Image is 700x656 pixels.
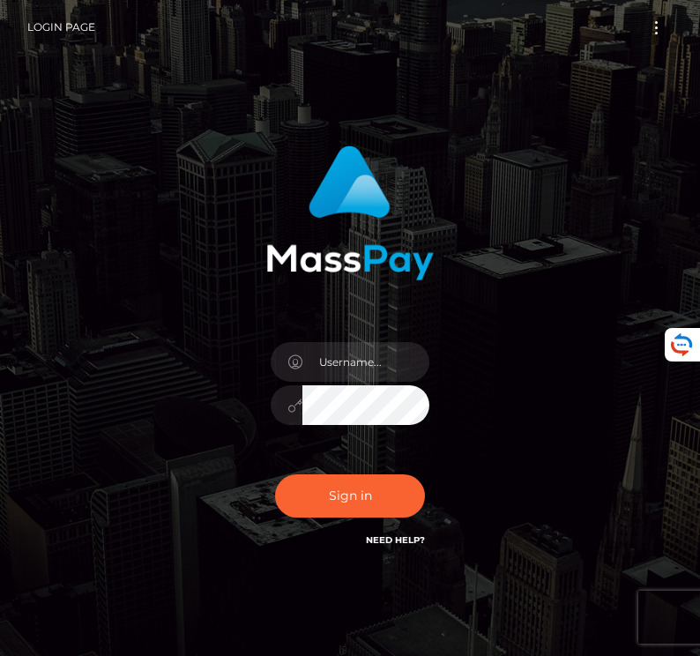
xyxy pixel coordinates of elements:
a: Login Page [27,9,95,46]
button: Sign in [275,474,425,518]
input: Username... [302,342,429,382]
button: Toggle navigation [640,16,673,40]
img: MassPay Login [266,145,434,280]
a: Need Help? [366,534,425,546]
